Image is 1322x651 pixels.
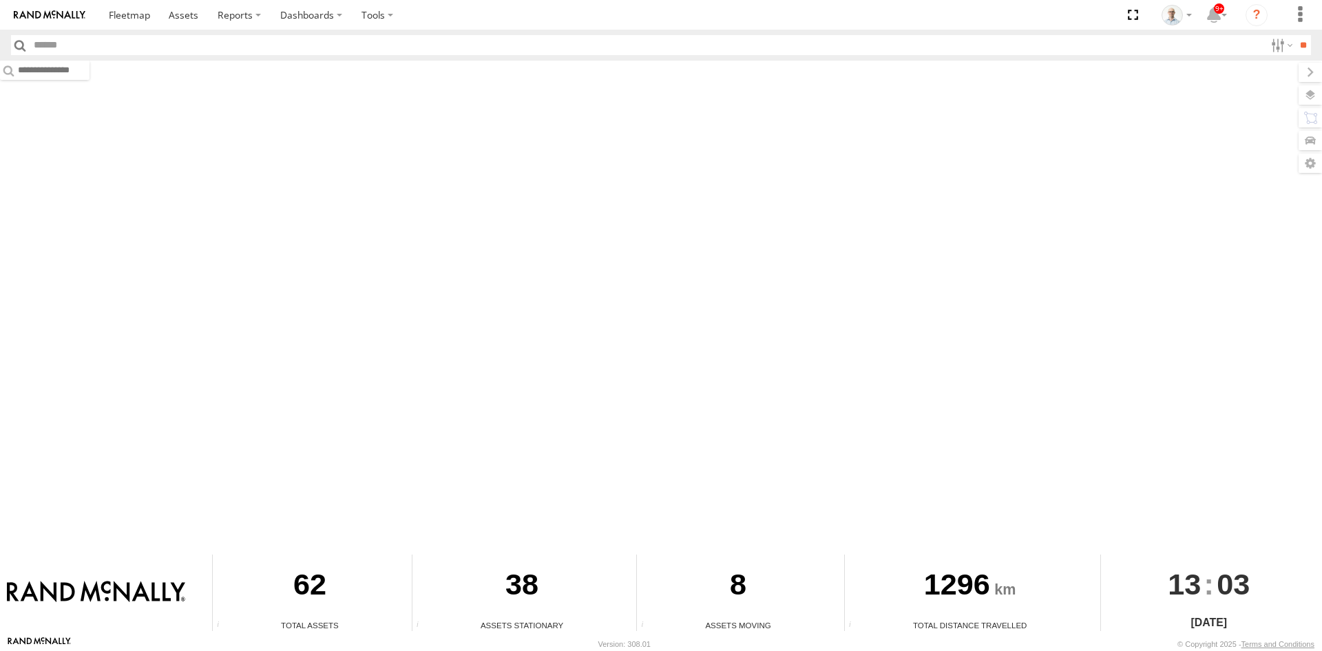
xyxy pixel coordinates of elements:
div: Assets Stationary [412,619,631,631]
div: Assets Moving [637,619,839,631]
div: Total number of assets current stationary. [412,621,433,631]
label: Search Filter Options [1266,35,1295,55]
span: 03 [1217,555,1250,614]
div: [DATE] [1101,614,1317,631]
a: Terms and Conditions [1241,640,1314,648]
div: Total number of Enabled Assets [213,621,233,631]
div: 62 [213,555,407,619]
label: Map Settings [1299,154,1322,173]
div: Total number of assets current in transit. [637,621,658,631]
span: 13 [1168,555,1201,614]
i: ? [1246,4,1268,26]
div: : [1101,555,1317,614]
a: Visit our Website [8,637,71,651]
div: Total Assets [213,619,407,631]
img: rand-logo.svg [14,10,85,20]
div: © Copyright 2025 - [1177,640,1314,648]
img: Rand McNally [7,581,185,604]
div: Version: 308.01 [598,640,651,648]
div: Total distance travelled by all assets within specified date range and applied filters [845,621,865,631]
div: 38 [412,555,631,619]
div: 8 [637,555,839,619]
div: Total Distance Travelled [845,619,1095,631]
div: 1296 [845,555,1095,619]
div: Kurt Byers [1157,5,1197,25]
